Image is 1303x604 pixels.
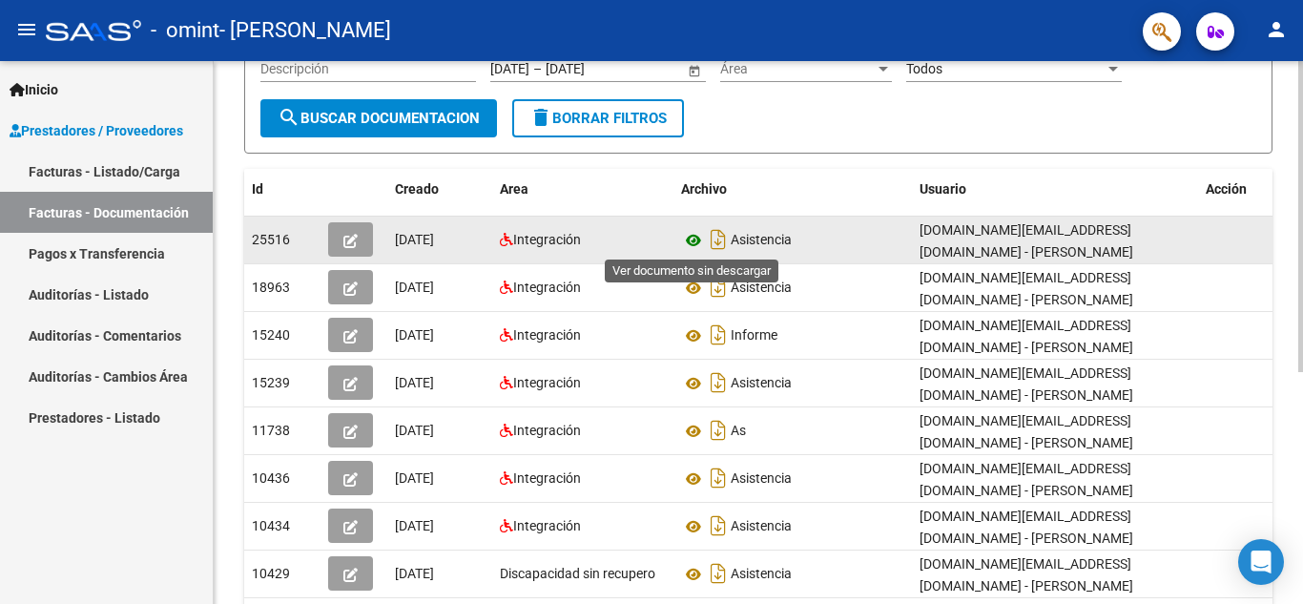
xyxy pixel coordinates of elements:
span: [DOMAIN_NAME][EMAIL_ADDRESS][DOMAIN_NAME] - [PERSON_NAME] [920,270,1133,307]
span: [DOMAIN_NAME][EMAIL_ADDRESS][DOMAIN_NAME] - [PERSON_NAME] [920,365,1133,403]
span: Archivo [681,181,727,197]
span: Todos [906,61,942,76]
span: Buscar Documentacion [278,110,480,127]
datatable-header-cell: Archivo [673,169,912,210]
span: [DATE] [395,327,434,343]
i: Descargar documento [706,415,731,446]
span: [DOMAIN_NAME][EMAIL_ADDRESS][DOMAIN_NAME] - [PERSON_NAME] [920,222,1133,260]
span: [DATE] [395,423,434,438]
span: 11738 [252,423,290,438]
span: [DOMAIN_NAME][EMAIL_ADDRESS][DOMAIN_NAME] - [PERSON_NAME] [920,461,1133,498]
span: Informe [731,328,777,344]
span: - omint [151,10,219,52]
span: Asistencia [731,471,792,487]
span: Asistencia [731,281,792,296]
input: Fecha fin [546,61,639,77]
i: Descargar documento [706,463,731,493]
span: Asistencia [731,376,792,391]
span: [DATE] [395,470,434,486]
span: [DATE] [395,375,434,390]
i: Descargar documento [706,510,731,541]
mat-icon: menu [15,18,38,41]
span: Asistencia [731,233,792,248]
span: 25516 [252,232,290,247]
span: Area [500,181,528,197]
span: Asistencia [731,519,792,534]
span: [DATE] [395,518,434,533]
i: Descargar documento [706,558,731,589]
span: Acción [1206,181,1247,197]
i: Descargar documento [706,320,731,350]
mat-icon: delete [529,106,552,129]
span: [DATE] [395,566,434,581]
span: 10434 [252,518,290,533]
span: [DOMAIN_NAME][EMAIL_ADDRESS][DOMAIN_NAME] - [PERSON_NAME] [920,318,1133,355]
span: Área [720,61,875,77]
datatable-header-cell: Creado [387,169,492,210]
i: Descargar documento [706,272,731,302]
datatable-header-cell: Acción [1198,169,1293,210]
span: 18963 [252,280,290,295]
span: Integración [513,327,581,343]
span: [DOMAIN_NAME][EMAIL_ADDRESS][DOMAIN_NAME] - [PERSON_NAME] [920,509,1133,546]
datatable-header-cell: Area [492,169,673,210]
button: Buscar Documentacion [260,99,497,137]
div: Open Intercom Messenger [1238,539,1284,585]
button: Borrar Filtros [512,99,684,137]
datatable-header-cell: Usuario [912,169,1198,210]
span: Integración [513,375,581,390]
i: Descargar documento [706,224,731,255]
span: Integración [513,280,581,295]
span: Asistencia [731,567,792,582]
span: Borrar Filtros [529,110,667,127]
input: Fecha inicio [490,61,529,77]
span: Inicio [10,79,58,100]
span: - [PERSON_NAME] [219,10,391,52]
i: Descargar documento [706,367,731,398]
span: 15239 [252,375,290,390]
span: Creado [395,181,439,197]
mat-icon: search [278,106,300,129]
span: [DATE] [395,280,434,295]
span: Prestadores / Proveedores [10,120,183,141]
span: [DOMAIN_NAME][EMAIL_ADDRESS][DOMAIN_NAME] - [PERSON_NAME] [920,556,1133,594]
span: 10436 [252,470,290,486]
span: [DOMAIN_NAME][EMAIL_ADDRESS][DOMAIN_NAME] - [PERSON_NAME] [920,413,1133,450]
mat-icon: person [1265,18,1288,41]
span: Id [252,181,263,197]
span: – [533,61,542,77]
span: [DATE] [395,232,434,247]
span: Integración [513,470,581,486]
span: 15240 [252,327,290,343]
span: Discapacidad sin recupero [500,566,655,581]
button: Open calendar [684,60,704,80]
span: Integración [513,232,581,247]
span: Integración [513,423,581,438]
span: Usuario [920,181,966,197]
span: 10429 [252,566,290,581]
datatable-header-cell: Id [244,169,321,210]
span: As [731,424,746,439]
span: Integración [513,518,581,533]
